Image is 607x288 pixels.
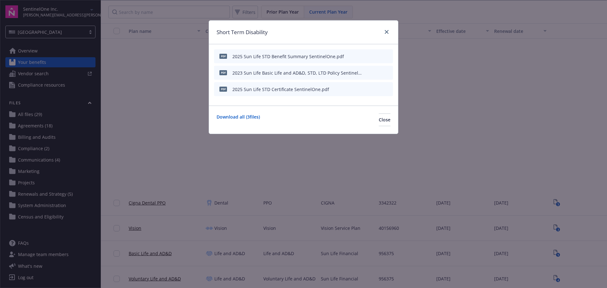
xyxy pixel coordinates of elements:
span: pdf [219,87,227,91]
button: download file [375,53,380,60]
button: download file [375,70,380,76]
button: preview file [385,53,390,60]
button: preview file [385,86,390,93]
a: close [383,28,390,36]
span: pdf [219,70,227,75]
h1: Short Term Disability [217,28,268,36]
span: pdf [219,54,227,58]
div: 2023 Sun Life Basic Life and AD&D, STD, LTD Policy SentinelOne.pdf [232,70,363,76]
button: download file [375,86,380,93]
button: preview file [385,70,390,76]
div: 2025 Sun Life STD Benefit Summary SentinelOne.pdf [232,53,344,60]
button: Close [379,113,390,126]
span: Close [379,117,390,123]
div: 2025 Sun Life STD Certificate SentinelOne.pdf [232,86,329,93]
a: Download all ( 3 files) [217,113,260,126]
